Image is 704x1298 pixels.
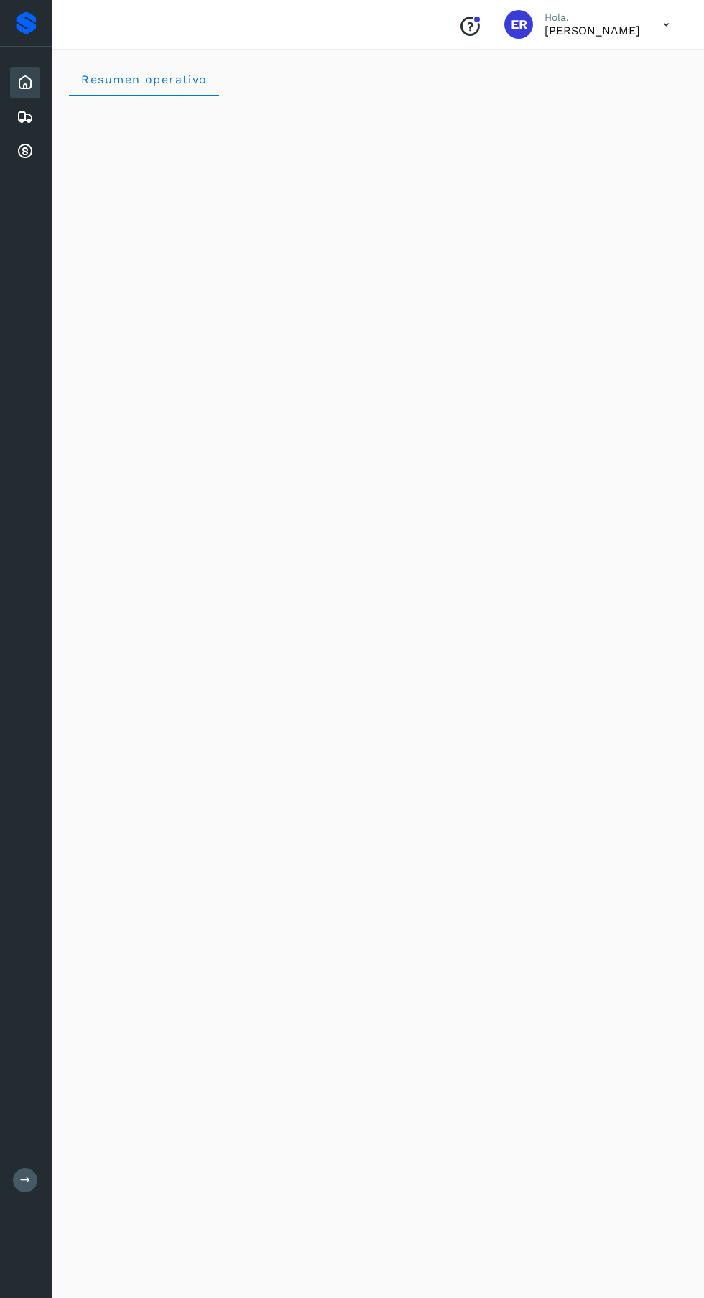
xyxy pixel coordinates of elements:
div: Embarques [10,101,40,133]
p: Hola, [545,11,640,24]
span: Resumen operativo [80,73,208,86]
div: Cuentas por cobrar [10,136,40,167]
p: Eduardo Reyes González [545,24,640,37]
div: Inicio [10,67,40,98]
